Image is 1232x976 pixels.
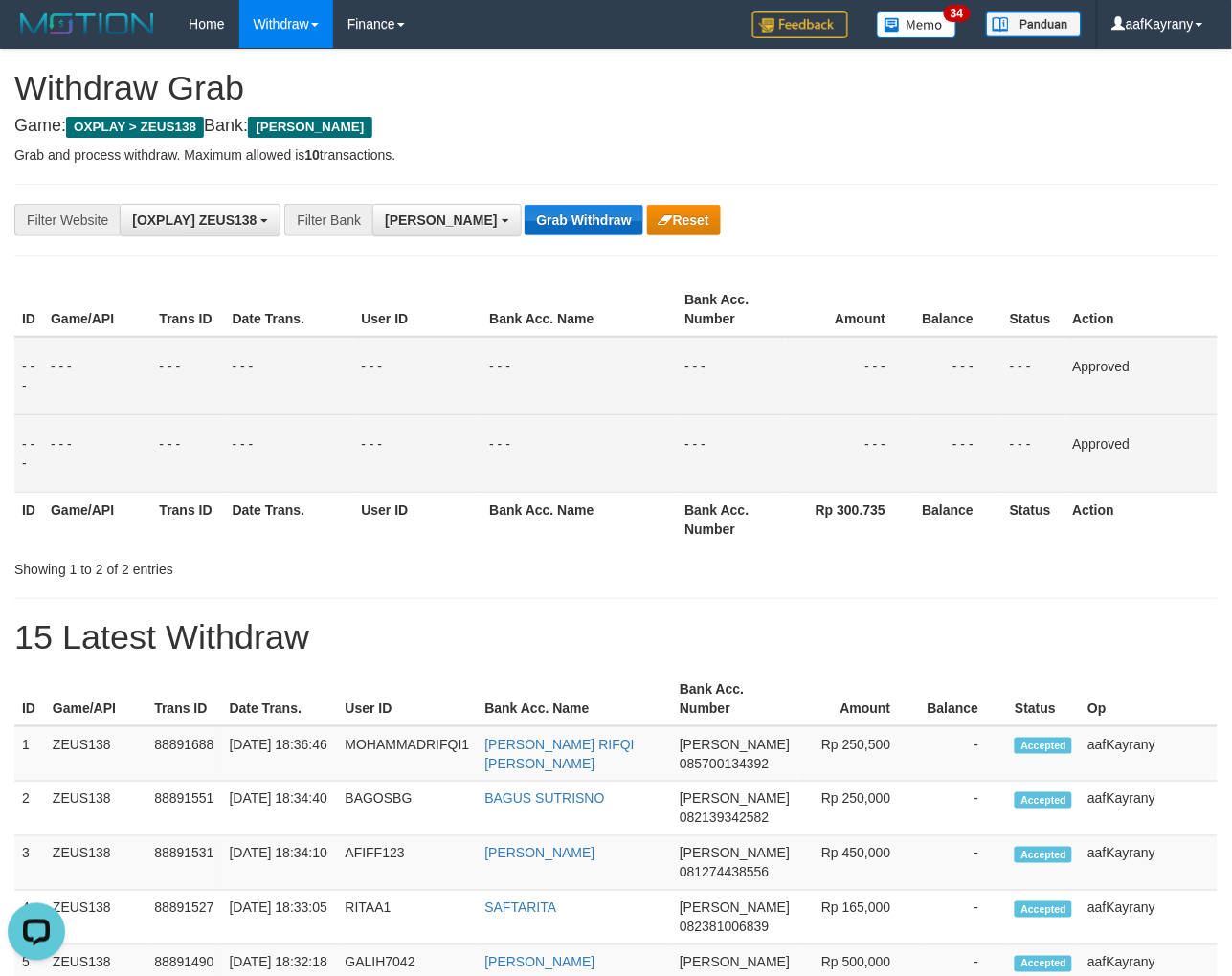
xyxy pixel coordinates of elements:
td: - [920,891,1008,945]
img: Button%20Memo.svg [877,11,957,38]
td: [DATE] 18:34:10 [222,836,338,891]
td: Rp 250,500 [797,726,919,782]
th: Date Trans. [225,492,354,546]
button: [PERSON_NAME] [372,204,521,236]
td: - - - [677,337,785,415]
th: ID [14,492,43,546]
td: - - - [14,414,43,492]
span: Accepted [1015,792,1072,809]
img: Feedback.jpg [752,11,848,38]
th: User ID [353,282,482,337]
th: Bank Acc. Name [482,282,677,337]
td: 88891531 [146,836,221,891]
td: - [920,726,1008,782]
th: Balance [914,492,1002,546]
span: [PERSON_NAME] [680,791,790,807]
span: Copy 082381006839 to clipboard [680,920,769,935]
th: Game/API [43,492,151,546]
span: [PERSON_NAME] [680,846,790,861]
a: [PERSON_NAME] RIFQI [PERSON_NAME] [484,737,634,771]
img: panduan.png [986,11,1082,37]
th: Balance [920,672,1008,726]
th: Status [1007,672,1080,726]
td: 88891551 [146,782,221,836]
strong: 10 [304,147,320,163]
td: Rp 250,000 [797,782,919,836]
span: Accepted [1015,847,1072,863]
td: - - - [151,414,224,492]
th: Bank Acc. Name [477,672,672,726]
td: - - - [914,414,1002,492]
span: Accepted [1015,956,1072,972]
td: 1 [14,726,45,782]
td: aafKayrany [1080,782,1218,836]
th: User ID [353,492,482,546]
td: - - - [14,337,43,415]
th: Trans ID [151,282,224,337]
td: - [920,782,1008,836]
td: aafKayrany [1080,836,1218,891]
span: [PERSON_NAME] [680,900,790,916]
span: [PERSON_NAME] [680,737,790,752]
span: 34 [944,5,970,22]
span: [OXPLAY] ZEUS138 [132,212,257,228]
td: 88891527 [146,891,221,945]
td: MOHAMMADRIFQI1 [338,726,478,782]
div: Showing 1 to 2 of 2 entries [14,552,499,579]
td: RITAA1 [338,891,478,945]
td: - - - [353,414,482,492]
span: OXPLAY > ZEUS138 [66,117,204,138]
p: Grab and process withdraw. Maximum allowed is transactions. [14,145,1218,165]
th: ID [14,672,45,726]
td: - - - [1002,414,1064,492]
td: BAGOSBG [338,782,478,836]
th: Trans ID [146,672,221,726]
td: - - - [225,337,354,415]
th: Rp 300.735 [786,492,914,546]
td: - - - [914,337,1002,415]
a: SAFTARITA [484,900,556,916]
td: [DATE] 18:34:40 [222,782,338,836]
th: Amount [786,282,914,337]
td: aafKayrany [1080,726,1218,782]
button: Reset [647,205,721,235]
td: - - - [1002,337,1064,415]
a: BAGUS SUTRISNO [484,791,604,807]
td: aafKayrany [1080,891,1218,945]
td: - - - [786,337,914,415]
td: 88891688 [146,726,221,782]
td: - [920,836,1008,891]
td: - - - [43,414,151,492]
span: Copy 085700134392 to clipboard [680,756,769,771]
th: Status [1002,282,1064,337]
th: ID [14,282,43,337]
span: Accepted [1015,738,1072,754]
td: Rp 165,000 [797,891,919,945]
td: AFIFF123 [338,836,478,891]
td: - - - [482,337,677,415]
button: [OXPLAY] ZEUS138 [120,204,280,236]
span: Accepted [1015,901,1072,918]
th: Action [1065,492,1218,546]
td: 3 [14,836,45,891]
td: ZEUS138 [45,782,146,836]
div: Filter Website [14,204,120,236]
button: Grab Withdraw [525,205,642,235]
td: Rp 450,000 [797,836,919,891]
span: [PERSON_NAME] [385,212,497,228]
div: Filter Bank [284,204,372,236]
span: Copy 082139342582 to clipboard [680,810,769,826]
th: Action [1065,282,1218,337]
th: Bank Acc. Name [482,492,677,546]
th: Date Trans. [225,282,354,337]
td: [DATE] 18:33:05 [222,891,338,945]
th: Trans ID [151,492,224,546]
th: Bank Acc. Number [677,492,785,546]
td: - - - [43,337,151,415]
th: Date Trans. [222,672,338,726]
h1: 15 Latest Withdraw [14,618,1218,656]
a: [PERSON_NAME] [484,846,594,861]
td: Approved [1065,337,1218,415]
td: - - - [482,414,677,492]
td: ZEUS138 [45,726,146,782]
